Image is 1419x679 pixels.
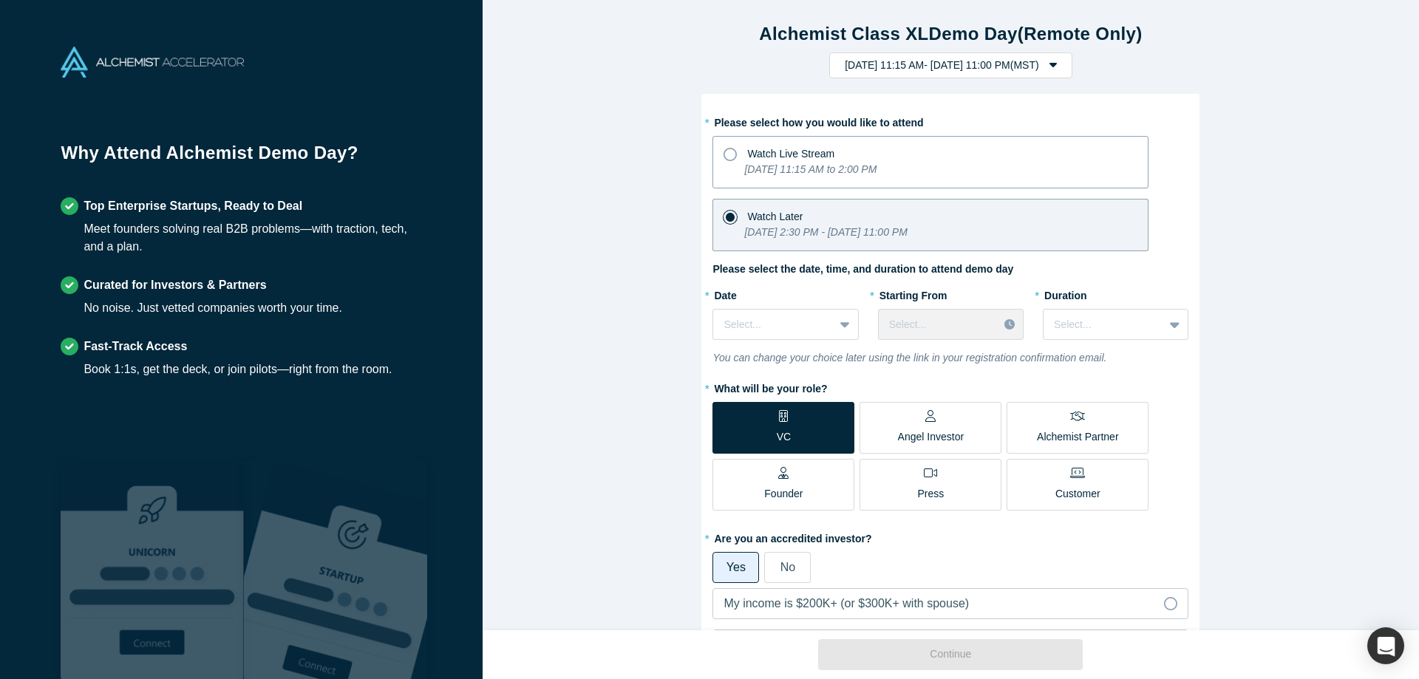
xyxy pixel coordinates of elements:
span: No [780,561,795,573]
label: What will be your role? [712,376,1188,397]
strong: Top Enterprise Startups, Ready to Deal [84,199,302,212]
img: Prism AI [244,461,427,679]
div: Book 1:1s, get the deck, or join pilots—right from the room. [84,361,392,378]
span: Yes [726,561,746,573]
p: Founder [764,486,803,502]
span: Watch Later [747,211,803,222]
p: Angel Investor [898,429,964,445]
strong: Fast-Track Access [84,340,187,352]
strong: Curated for Investors & Partners [84,279,266,291]
p: Customer [1055,486,1100,502]
button: Continue [818,639,1083,670]
div: No noise. Just vetted companies worth your time. [84,299,342,317]
span: Watch Live Stream [747,148,834,160]
label: Date [712,283,858,304]
p: Alchemist Partner [1037,429,1118,445]
img: Alchemist Accelerator Logo [61,47,244,78]
label: Starting From [878,283,947,304]
i: [DATE] 2:30 PM - [DATE] 11:00 PM [744,226,907,238]
span: My income is $200K+ (or $300K+ with spouse) [724,597,969,610]
label: Please select the date, time, and duration to attend demo day [712,262,1013,277]
label: Please select how you would like to attend [712,110,1188,131]
strong: Alchemist Class XL Demo Day (Remote Only) [759,24,1142,44]
p: VC [777,429,791,445]
i: [DATE] 11:15 AM to 2:00 PM [744,163,877,175]
i: You can change your choice later using the link in your registration confirmation email. [712,352,1106,364]
label: Are you an accredited investor? [712,526,1188,547]
div: Meet founders solving real B2B problems—with traction, tech, and a plan. [84,220,421,256]
img: Robust Technologies [61,461,244,679]
button: [DATE] 11:15 AM- [DATE] 11:00 PM(MST) [829,52,1072,78]
p: Press [917,486,944,502]
label: Duration [1043,283,1188,304]
h1: Why Attend Alchemist Demo Day? [61,140,421,177]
